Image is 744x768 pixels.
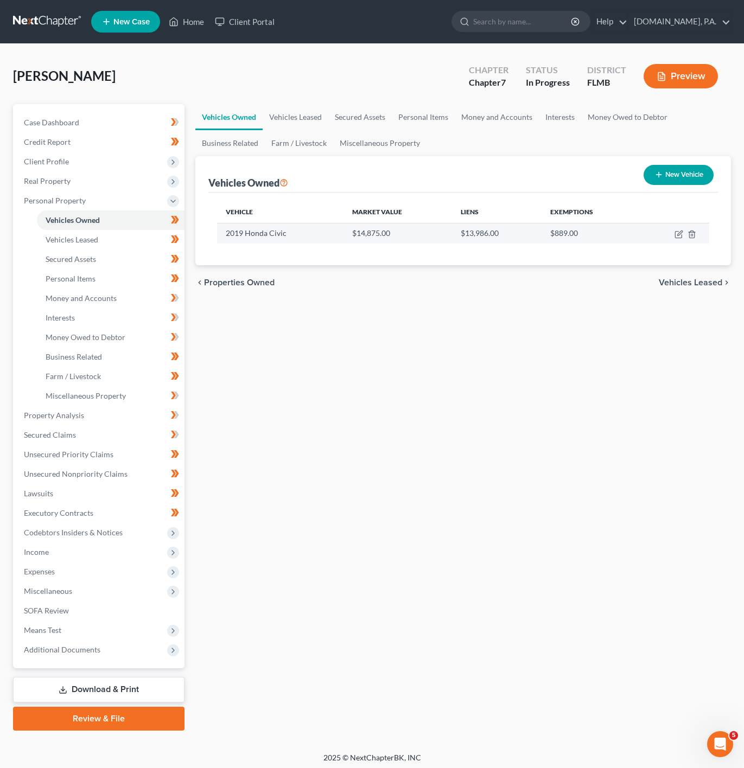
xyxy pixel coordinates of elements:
[581,104,674,130] a: Money Owed to Debtor
[24,157,69,166] span: Client Profile
[195,278,204,287] i: chevron_left
[729,731,738,740] span: 5
[195,278,275,287] button: chevron_left Properties Owned
[15,464,185,484] a: Unsecured Nonpriority Claims
[24,469,128,478] span: Unsecured Nonpriority Claims
[542,201,639,223] th: Exemptions
[37,347,185,367] a: Business Related
[46,235,98,244] span: Vehicles Leased
[473,11,573,31] input: Search by name...
[628,12,730,31] a: [DOMAIN_NAME], P.A.
[24,528,123,537] span: Codebtors Insiders & Notices
[24,176,71,185] span: Real Property
[24,547,49,556] span: Income
[644,165,714,185] button: New Vehicle
[24,489,53,498] span: Lawsuits
[24,450,113,459] span: Unsecured Priority Claims
[24,625,61,635] span: Means Test
[37,249,185,269] a: Secured Assets
[15,406,185,425] a: Property Analysis
[392,104,455,130] a: Personal Items
[24,606,69,615] span: SOFA Review
[469,64,508,76] div: Chapter
[37,289,185,308] a: Money and Accounts
[24,645,100,654] span: Additional Documents
[15,445,185,464] a: Unsecured Priority Claims
[328,104,392,130] a: Secured Assets
[526,76,570,89] div: In Progress
[452,201,542,223] th: Liens
[209,12,280,31] a: Client Portal
[542,223,639,244] td: $889.00
[13,68,116,84] span: [PERSON_NAME]
[37,308,185,328] a: Interests
[195,104,263,130] a: Vehicles Owned
[333,130,427,156] a: Miscellaneous Property
[46,372,101,381] span: Farm / Livestock
[587,64,626,76] div: District
[24,586,72,596] span: Miscellaneous
[217,223,344,244] td: 2019 Honda Civic
[208,176,288,189] div: Vehicles Owned
[659,278,722,287] span: Vehicles Leased
[263,104,328,130] a: Vehicles Leased
[539,104,581,130] a: Interests
[644,64,718,88] button: Preview
[15,503,185,523] a: Executory Contracts
[526,64,570,76] div: Status
[707,731,733,757] iframe: Intercom live chat
[37,367,185,386] a: Farm / Livestock
[46,332,125,342] span: Money Owed to Debtor
[15,484,185,503] a: Lawsuits
[113,18,150,26] span: New Case
[37,230,185,249] a: Vehicles Leased
[37,328,185,347] a: Money Owed to Debtor
[37,386,185,406] a: Miscellaneous Property
[452,223,542,244] td: $13,986.00
[455,104,539,130] a: Money and Accounts
[46,274,96,283] span: Personal Items
[13,677,185,702] a: Download & Print
[46,254,96,264] span: Secured Assets
[46,391,126,400] span: Miscellaneous Property
[46,293,117,303] span: Money and Accounts
[24,137,71,146] span: Credit Report
[265,130,333,156] a: Farm / Livestock
[344,223,453,244] td: $14,875.00
[13,707,185,731] a: Review & File
[24,567,55,576] span: Expenses
[722,278,731,287] i: chevron_right
[217,201,344,223] th: Vehicle
[204,278,275,287] span: Properties Owned
[15,425,185,445] a: Secured Claims
[587,76,626,89] div: FLMB
[37,269,185,289] a: Personal Items
[15,113,185,132] a: Case Dashboard
[24,411,84,420] span: Property Analysis
[15,132,185,152] a: Credit Report
[46,352,102,361] span: Business Related
[163,12,209,31] a: Home
[46,215,100,225] span: Vehicles Owned
[24,508,93,517] span: Executory Contracts
[195,130,265,156] a: Business Related
[344,201,453,223] th: Market Value
[501,77,506,87] span: 7
[469,76,508,89] div: Chapter
[46,313,75,322] span: Interests
[37,210,185,230] a: Vehicles Owned
[591,12,627,31] a: Help
[24,118,79,127] span: Case Dashboard
[15,601,185,620] a: SOFA Review
[24,196,86,205] span: Personal Property
[24,430,76,439] span: Secured Claims
[659,278,731,287] button: Vehicles Leased chevron_right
